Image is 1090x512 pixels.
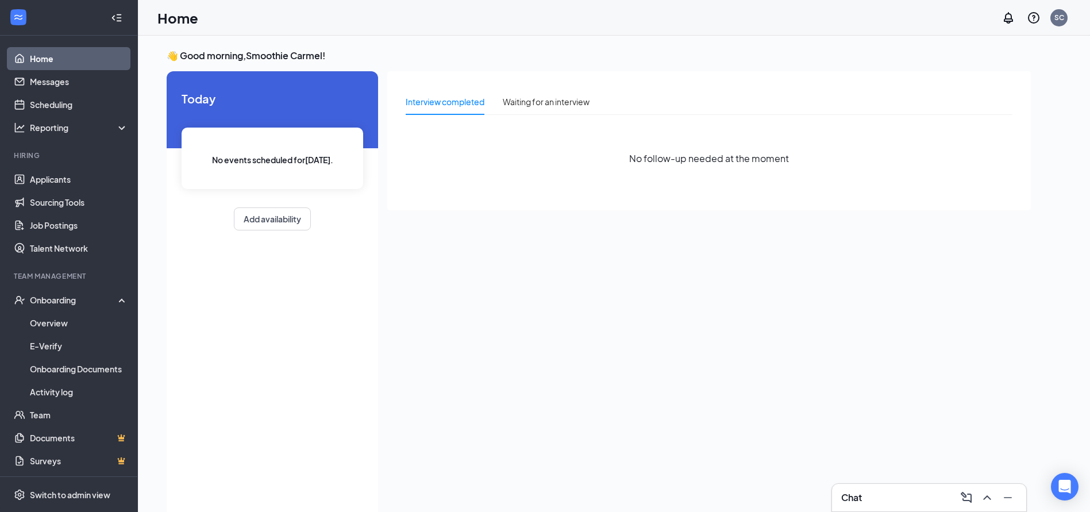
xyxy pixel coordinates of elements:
[157,8,198,28] h1: Home
[999,488,1017,507] button: Minimize
[30,191,128,214] a: Sourcing Tools
[841,491,862,504] h3: Chat
[14,151,126,160] div: Hiring
[1051,473,1079,501] div: Open Intercom Messenger
[30,357,128,380] a: Onboarding Documents
[14,122,25,133] svg: Analysis
[30,214,128,237] a: Job Postings
[30,93,128,116] a: Scheduling
[30,380,128,403] a: Activity log
[30,426,128,449] a: DocumentsCrown
[14,271,126,281] div: Team Management
[13,11,24,23] svg: WorkstreamLogo
[30,489,110,501] div: Switch to admin view
[30,311,128,334] a: Overview
[980,491,994,505] svg: ChevronUp
[1054,13,1064,22] div: SC
[30,237,128,260] a: Talent Network
[30,47,128,70] a: Home
[14,294,25,306] svg: UserCheck
[30,403,128,426] a: Team
[212,153,333,166] span: No events scheduled for [DATE] .
[629,151,789,165] span: No follow-up needed at the moment
[30,294,118,306] div: Onboarding
[30,122,129,133] div: Reporting
[30,168,128,191] a: Applicants
[30,449,128,472] a: SurveysCrown
[182,90,363,107] span: Today
[1001,491,1015,505] svg: Minimize
[30,70,128,93] a: Messages
[978,488,996,507] button: ChevronUp
[503,95,590,108] div: Waiting for an interview
[234,207,311,230] button: Add availability
[14,489,25,501] svg: Settings
[957,488,976,507] button: ComposeMessage
[1002,11,1015,25] svg: Notifications
[111,12,122,24] svg: Collapse
[1027,11,1041,25] svg: QuestionInfo
[30,334,128,357] a: E-Verify
[167,49,1031,62] h3: 👋 Good morning, Smoothie Carmel !
[960,491,973,505] svg: ComposeMessage
[406,95,484,108] div: Interview completed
